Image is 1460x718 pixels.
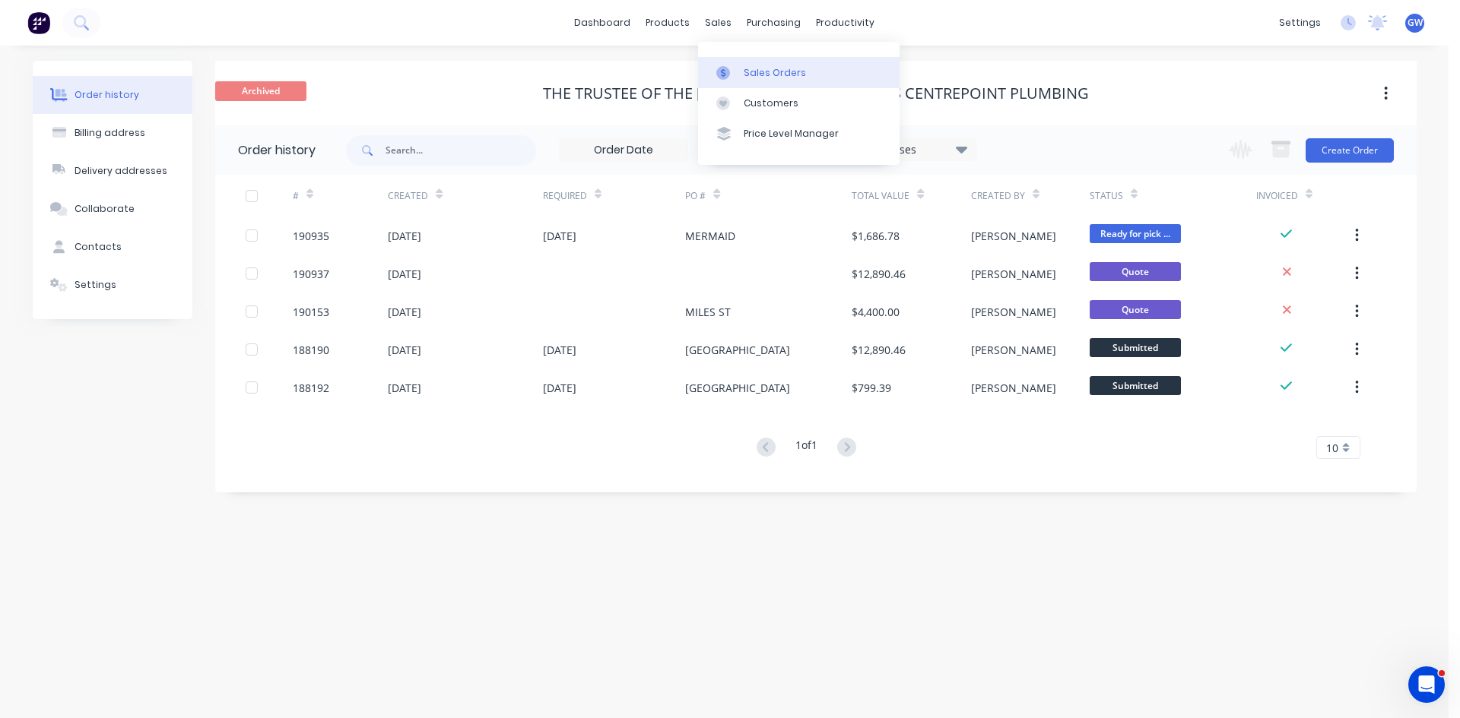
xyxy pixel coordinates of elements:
[293,342,329,358] div: 188190
[33,114,192,152] button: Billing address
[852,342,906,358] div: $12,890.46
[543,380,576,396] div: [DATE]
[75,126,145,140] div: Billing address
[386,135,536,166] input: Search...
[543,84,1089,103] div: THE TRUSTEE OF THE [PERSON_NAME] TRUST T/AS CENTREPOINT PLUMBING
[1256,189,1298,203] div: Invoiced
[33,152,192,190] button: Delivery addresses
[33,190,192,228] button: Collaborate
[1090,175,1256,217] div: Status
[388,304,421,320] div: [DATE]
[543,342,576,358] div: [DATE]
[388,228,421,244] div: [DATE]
[543,175,686,217] div: Required
[27,11,50,34] img: Factory
[560,139,687,162] input: Order Date
[685,189,706,203] div: PO #
[744,127,839,141] div: Price Level Manager
[739,11,808,34] div: purchasing
[638,11,697,34] div: products
[1090,189,1123,203] div: Status
[75,240,122,254] div: Contacts
[388,189,428,203] div: Created
[852,304,900,320] div: $4,400.00
[388,342,421,358] div: [DATE]
[852,266,906,282] div: $12,890.46
[685,175,852,217] div: PO #
[971,342,1056,358] div: [PERSON_NAME]
[795,437,817,459] div: 1 of 1
[543,228,576,244] div: [DATE]
[852,380,891,396] div: $799.39
[75,202,135,216] div: Collaborate
[293,266,329,282] div: 190937
[1090,224,1181,243] span: Ready for pick ...
[1271,11,1328,34] div: settings
[698,57,900,87] a: Sales Orders
[33,228,192,266] button: Contacts
[543,189,587,203] div: Required
[388,266,421,282] div: [DATE]
[388,175,542,217] div: Created
[1090,262,1181,281] span: Quote
[744,66,806,80] div: Sales Orders
[215,81,306,100] span: Archived
[75,164,167,178] div: Delivery addresses
[1090,376,1181,395] span: Submitted
[685,304,731,320] div: MILES ST
[1090,300,1181,319] span: Quote
[849,141,976,158] div: 11 Statuses
[1306,138,1394,163] button: Create Order
[808,11,882,34] div: productivity
[33,266,192,304] button: Settings
[33,76,192,114] button: Order history
[1408,16,1423,30] span: GW
[852,175,970,217] div: Total Value
[744,96,798,110] div: Customers
[1256,175,1351,217] div: Invoiced
[1408,666,1445,703] iframe: Intercom live chat
[567,11,638,34] a: dashboard
[698,88,900,119] a: Customers
[293,189,299,203] div: #
[1326,440,1338,456] span: 10
[75,278,116,292] div: Settings
[971,380,1056,396] div: [PERSON_NAME]
[852,228,900,244] div: $1,686.78
[238,141,316,160] div: Order history
[698,119,900,149] a: Price Level Manager
[1090,338,1181,357] span: Submitted
[75,88,139,102] div: Order history
[971,228,1056,244] div: [PERSON_NAME]
[293,228,329,244] div: 190935
[971,175,1090,217] div: Created By
[685,380,790,396] div: [GEOGRAPHIC_DATA]
[971,304,1056,320] div: [PERSON_NAME]
[685,342,790,358] div: [GEOGRAPHIC_DATA]
[685,228,735,244] div: MERMAID
[293,380,329,396] div: 188192
[388,380,421,396] div: [DATE]
[971,266,1056,282] div: [PERSON_NAME]
[697,11,739,34] div: sales
[293,175,388,217] div: #
[293,304,329,320] div: 190153
[971,189,1025,203] div: Created By
[852,189,909,203] div: Total Value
